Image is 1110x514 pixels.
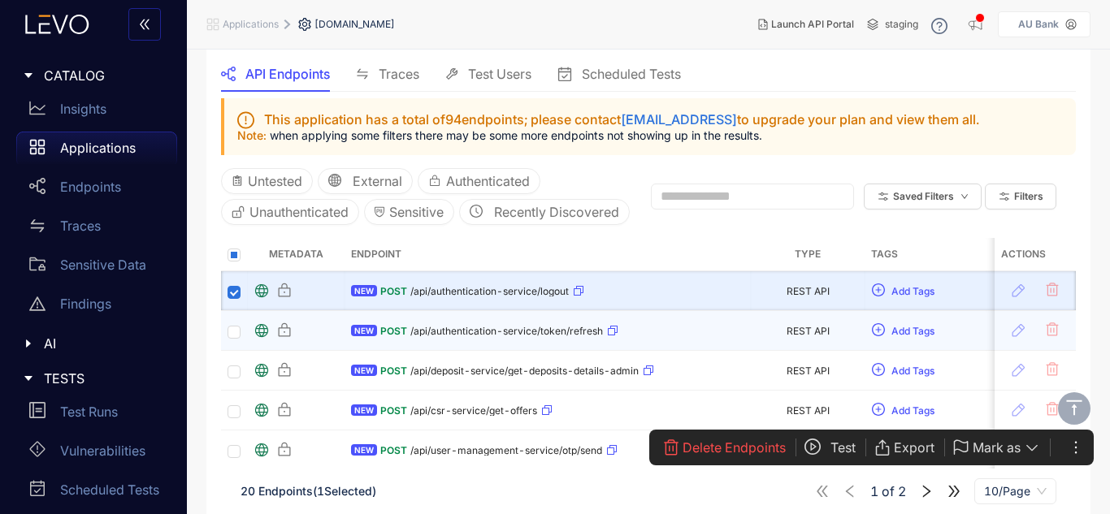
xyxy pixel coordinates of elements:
span: AI [44,336,164,351]
span: Authenticated [446,174,530,188]
span: POST [380,445,407,456]
button: play-circleTest [804,434,874,460]
span: Recently Discovered [494,205,619,219]
span: NEW [351,285,377,296]
p: when applying some filters there may be some more endpoints not showing up in the results. [237,129,1063,142]
span: plus-circle [872,323,885,338]
th: Endpoint [345,238,751,271]
span: double-left [138,18,151,32]
span: Note: [237,128,270,142]
button: Unauthenticated [221,199,359,225]
a: [EMAIL_ADDRESS] [621,111,737,127]
span: Applications [223,19,279,30]
span: tool [445,67,458,80]
span: /api/authentication-service/token/refresh [410,326,603,337]
div: TESTS [10,361,177,395]
p: Applications [60,140,136,155]
div: REST API [757,365,858,377]
button: Untested [221,168,313,194]
span: Add Tags [891,365,934,377]
p: Vulnerabilities [60,443,145,458]
span: NEW [351,444,377,456]
a: Traces [16,209,177,248]
span: /api/user-management-service/otp/send [410,445,602,456]
span: POST [380,286,407,297]
span: This application has a total of 94 endpoints; please contact to upgrade your plan and view them all. [264,112,982,127]
a: Scheduled Tests [16,473,177,512]
div: REST API [757,405,858,417]
span: POST [380,405,407,417]
p: Test Runs [60,404,118,419]
button: Mark as [952,434,1058,460]
button: Saved Filtersdown [864,184,982,209]
div: REST API [757,286,858,297]
th: Type [751,238,865,271]
p: AU Bank [1018,19,1059,30]
button: plus-circleAdd Tags [871,397,935,423]
p: Scheduled Tests [60,482,159,497]
span: Untested [248,174,302,188]
span: Unauthenticated [249,205,349,219]
span: NEW [351,325,377,336]
button: Authenticated [418,168,540,194]
span: /api/csr-service/get-offers [410,405,537,417]
a: Insights [16,93,177,132]
span: API Endpoints [245,67,330,81]
span: Test [830,440,856,455]
button: clock-circleRecently Discovered [459,199,630,225]
button: Delete Endpoints [659,434,804,460]
span: caret-right [23,70,34,81]
span: vertical-align-top [1064,398,1084,417]
div: CATALOG [10,58,177,93]
span: POST [380,326,407,337]
a: Applications [16,132,177,171]
button: globalExternal [318,168,413,194]
p: Traces [60,218,101,233]
p: Findings [60,296,111,311]
span: Test Users [468,67,531,81]
span: 20 Endpoints [241,484,313,498]
span: global [328,174,341,188]
span: Sensitive [389,205,444,219]
span: staging [885,19,918,30]
a: Findings [16,287,177,326]
span: CATALOG [44,68,164,83]
a: Vulnerabilities [16,434,177,473]
p: Insights [60,102,106,116]
button: plus-circleAdd Tags [871,317,935,343]
a: Test Runs [16,395,177,434]
span: Launch API Portal [771,19,854,30]
span: plus-circle [872,283,885,298]
span: /api/authentication-service/logout [410,286,569,297]
span: External [353,174,402,188]
span: NEW [351,404,377,416]
span: plus-circle [872,363,885,378]
span: ellipsis [1068,439,1084,456]
th: Actions [995,238,1076,271]
span: caret-right [23,373,34,384]
span: double-right [947,484,961,499]
span: 1 [870,484,878,499]
button: Sensitive [364,199,454,225]
p: Sensitive Data [60,257,146,272]
button: plus-circleAdd Tags [871,278,935,304]
span: TESTS [44,371,164,386]
span: Traces [379,67,419,81]
span: of [870,484,906,499]
p: Endpoints [60,179,121,194]
span: caret-right [23,338,34,349]
button: plus-circleAdd Tags [871,357,935,383]
span: swap [29,218,46,234]
button: double-left [128,8,161,41]
th: Metadata [247,238,345,271]
a: Endpoints [16,171,177,209]
span: Add Tags [891,405,934,417]
span: swap [356,67,369,80]
span: play-circle [804,438,821,456]
span: ( 1 Selected) [313,484,376,498]
span: warning [29,296,46,312]
span: POST [380,365,407,377]
span: 2 [898,484,906,499]
span: plus-circle [872,403,885,417]
span: 10/Page [984,479,1047,503]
